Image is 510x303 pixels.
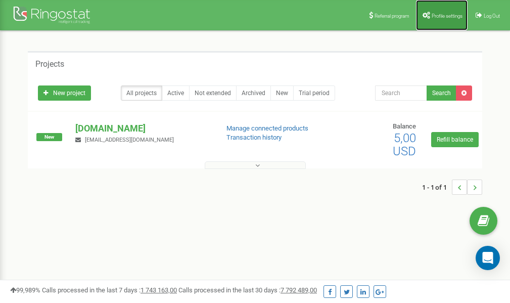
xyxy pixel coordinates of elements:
[85,137,174,143] span: [EMAIL_ADDRESS][DOMAIN_NAME]
[293,85,335,101] a: Trial period
[189,85,237,101] a: Not extended
[141,286,177,294] u: 1 743 163,00
[422,169,482,205] nav: ...
[375,85,427,101] input: Search
[236,85,271,101] a: Archived
[422,180,452,195] span: 1 - 1 of 1
[393,122,416,130] span: Balance
[393,131,416,158] span: 5,00 USD
[36,133,62,141] span: New
[375,13,409,19] span: Referral program
[432,13,462,19] span: Profile settings
[281,286,317,294] u: 7 792 489,00
[38,85,91,101] a: New project
[178,286,317,294] span: Calls processed in the last 30 days :
[270,85,294,101] a: New
[10,286,40,294] span: 99,989%
[42,286,177,294] span: Calls processed in the last 7 days :
[431,132,479,147] a: Refill balance
[476,246,500,270] div: Open Intercom Messenger
[35,60,64,69] h5: Projects
[427,85,456,101] button: Search
[75,122,210,135] p: [DOMAIN_NAME]
[226,124,308,132] a: Manage connected products
[162,85,190,101] a: Active
[226,134,282,141] a: Transaction history
[484,13,500,19] span: Log Out
[121,85,162,101] a: All projects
